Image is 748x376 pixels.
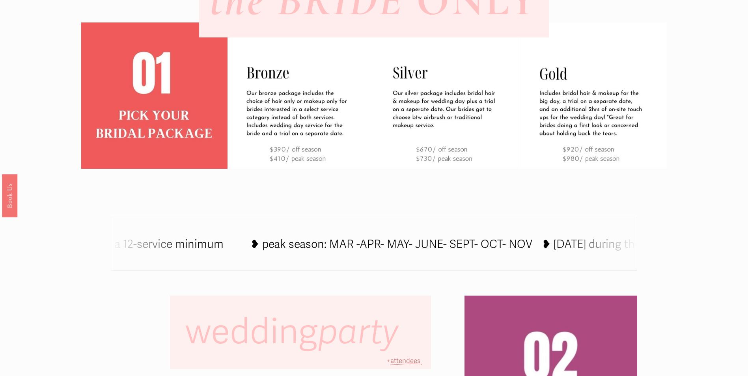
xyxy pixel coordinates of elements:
[185,311,407,354] span: wedding
[390,357,420,365] span: attendees
[386,357,390,365] span: +
[2,174,17,217] a: Book Us
[520,22,667,169] img: PACKAGES FOR THE BRIDE
[250,237,532,251] tspan: ❥ peak season: MAR -APR- MAY- JUNE- SEPT- OCT- NOV
[228,22,374,169] img: PACKAGES FOR THE BRIDE
[318,311,399,354] em: party
[66,22,243,169] img: bridal%2Bpackage.jpg
[374,22,520,169] img: PACKAGES FOR THE BRIDE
